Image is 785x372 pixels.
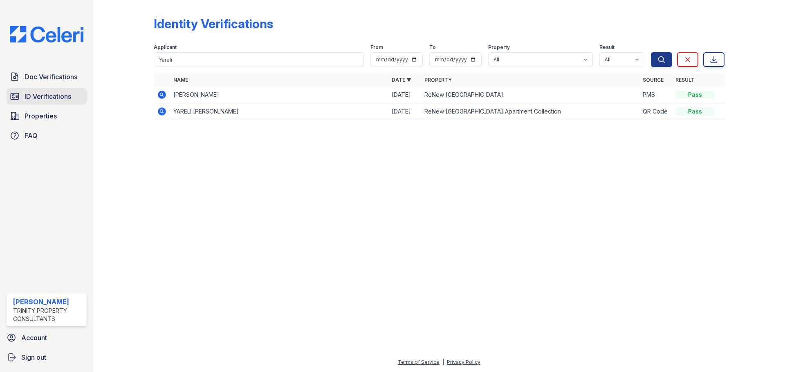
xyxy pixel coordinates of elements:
[388,103,421,120] td: [DATE]
[639,103,672,120] td: QR Code
[25,131,38,140] span: FAQ
[675,77,695,83] a: Result
[599,44,615,51] label: Result
[7,108,87,124] a: Properties
[21,352,46,362] span: Sign out
[25,111,57,121] span: Properties
[643,77,664,83] a: Source
[3,26,90,42] img: CE_Logo_Blue-a8612792a0a2168367f1c8372b55b34899dd931a85d93a1a3d3e32e68fde9ad4.png
[488,44,510,51] label: Property
[13,307,83,323] div: Trinity Property Consultants
[398,359,440,365] a: Terms of Service
[429,44,436,51] label: To
[421,103,639,120] td: ReNew [GEOGRAPHIC_DATA] Apartment Collection
[154,52,364,67] input: Search by name or phone number
[173,77,188,83] a: Name
[3,349,90,365] a: Sign out
[25,72,77,82] span: Doc Verifications
[7,69,87,85] a: Doc Verifications
[442,359,444,365] div: |
[370,44,383,51] label: From
[675,91,715,99] div: Pass
[170,103,388,120] td: YARELI [PERSON_NAME]
[25,91,71,101] span: ID Verifications
[21,333,47,343] span: Account
[388,87,421,103] td: [DATE]
[154,16,273,31] div: Identity Verifications
[392,77,411,83] a: Date ▼
[675,107,715,116] div: Pass
[7,127,87,144] a: FAQ
[447,359,480,365] a: Privacy Policy
[7,88,87,105] a: ID Verifications
[421,87,639,103] td: ReNew [GEOGRAPHIC_DATA]
[3,330,90,346] a: Account
[13,297,83,307] div: [PERSON_NAME]
[424,77,452,83] a: Property
[170,87,388,103] td: [PERSON_NAME]
[639,87,672,103] td: PMS
[154,44,177,51] label: Applicant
